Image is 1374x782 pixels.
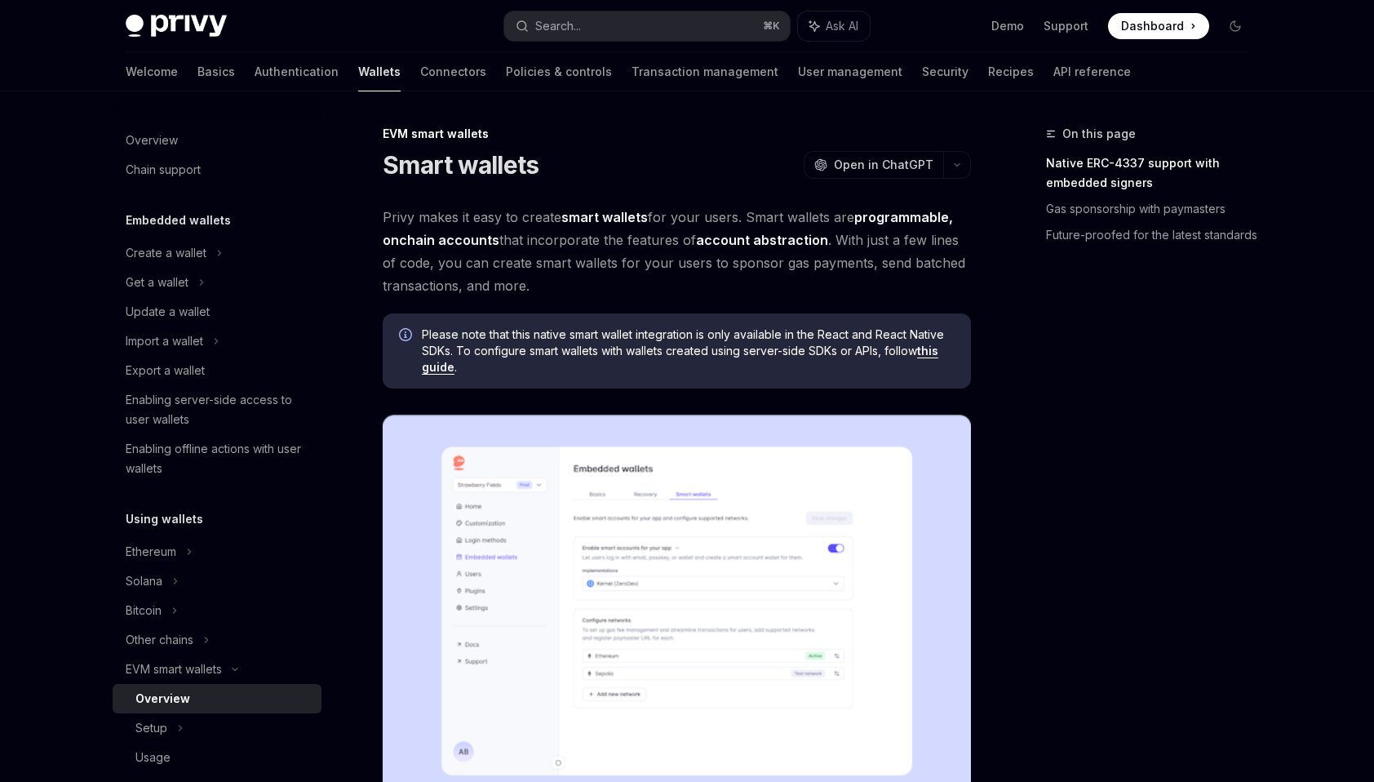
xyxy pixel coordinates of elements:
[399,328,415,344] svg: Info
[420,52,486,91] a: Connectors
[135,748,171,767] div: Usage
[632,52,778,91] a: Transaction management
[126,571,162,591] div: Solana
[535,16,581,36] div: Search...
[126,302,210,322] div: Update a wallet
[383,206,971,297] span: Privy makes it easy to create for your users. Smart wallets are that incorporate the features of ...
[126,361,205,380] div: Export a wallet
[1108,13,1209,39] a: Dashboard
[798,52,902,91] a: User management
[358,52,401,91] a: Wallets
[126,273,188,292] div: Get a wallet
[126,542,176,562] div: Ethereum
[126,390,312,429] div: Enabling server-side access to user wallets
[126,243,206,263] div: Create a wallet
[113,126,321,155] a: Overview
[1222,13,1248,39] button: Toggle dark mode
[126,601,162,620] div: Bitcoin
[126,331,203,351] div: Import a wallet
[826,18,858,34] span: Ask AI
[113,297,321,327] a: Update a wallet
[113,356,321,385] a: Export a wallet
[126,630,193,650] div: Other chains
[113,684,321,713] a: Overview
[197,52,235,91] a: Basics
[922,52,968,91] a: Security
[798,11,870,41] button: Ask AI
[1046,196,1261,222] a: Gas sponsorship with paymasters
[383,150,539,180] h1: Smart wallets
[506,52,612,91] a: Policies & controls
[834,157,933,173] span: Open in ChatGPT
[126,509,203,529] h5: Using wallets
[763,20,780,33] span: ⌘ K
[804,151,943,179] button: Open in ChatGPT
[988,52,1034,91] a: Recipes
[1053,52,1131,91] a: API reference
[135,689,190,709] div: Overview
[126,211,231,230] h5: Embedded wallets
[113,155,321,184] a: Chain support
[126,660,222,679] div: EVM smart wallets
[383,126,971,142] div: EVM smart wallets
[1062,124,1136,144] span: On this page
[126,439,312,478] div: Enabling offline actions with user wallets
[113,434,321,483] a: Enabling offline actions with user wallets
[561,209,648,225] strong: smart wallets
[135,718,167,738] div: Setup
[126,131,178,150] div: Overview
[113,743,321,772] a: Usage
[126,52,178,91] a: Welcome
[696,232,828,249] a: account abstraction
[113,385,321,434] a: Enabling server-side access to user wallets
[991,18,1024,34] a: Demo
[504,11,790,41] button: Search...⌘K
[1046,150,1261,196] a: Native ERC-4337 support with embedded signers
[1121,18,1184,34] span: Dashboard
[126,15,227,38] img: dark logo
[1044,18,1088,34] a: Support
[1046,222,1261,248] a: Future-proofed for the latest standards
[422,327,955,375] span: Please note that this native smart wallet integration is only available in the React and React Na...
[126,160,201,180] div: Chain support
[255,52,339,91] a: Authentication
